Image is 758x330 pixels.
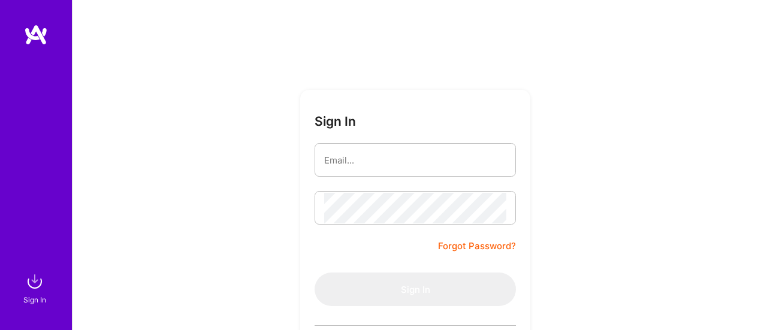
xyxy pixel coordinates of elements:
h3: Sign In [315,114,356,129]
input: Email... [324,145,506,175]
img: logo [24,24,48,46]
button: Sign In [315,273,516,306]
img: sign in [23,270,47,293]
a: Forgot Password? [438,239,516,253]
a: sign inSign In [25,270,47,306]
div: Sign In [23,293,46,306]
